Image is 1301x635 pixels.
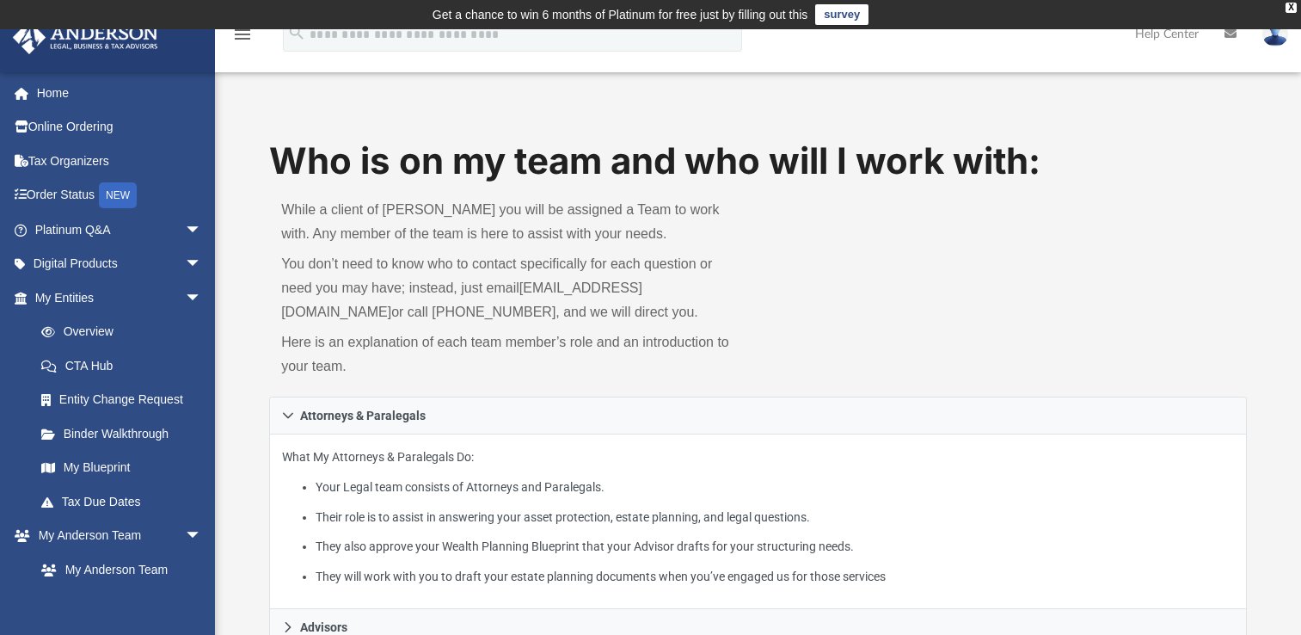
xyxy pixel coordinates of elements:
p: Here is an explanation of each team member’s role and an introduction to your team. [281,330,746,379]
span: arrow_drop_down [185,519,219,554]
li: They will work with you to draft your estate planning documents when you’ve engaged us for those ... [316,566,1234,588]
div: NEW [99,182,137,208]
a: My Anderson Teamarrow_drop_down [12,519,219,553]
a: Overview [24,315,228,349]
a: Order StatusNEW [12,178,228,213]
p: While a client of [PERSON_NAME] you will be assigned a Team to work with. Any member of the team ... [281,198,746,246]
div: Get a chance to win 6 months of Platinum for free just by filling out this [433,4,808,25]
a: Attorneys & Paralegals [269,397,1247,435]
a: Platinum Q&Aarrow_drop_down [12,213,228,247]
a: menu [232,33,253,45]
span: arrow_drop_down [185,247,219,282]
li: Their role is to assist in answering your asset protection, estate planning, and legal questions. [316,507,1234,528]
a: CTA Hub [24,348,228,383]
a: Online Ordering [12,110,228,145]
div: Attorneys & Paralegals [269,435,1247,609]
a: Home [12,76,228,110]
a: Tax Organizers [12,144,228,178]
img: User Pic [1262,22,1288,46]
span: Advisors [300,621,347,633]
p: You don’t need to know who to contact specifically for each question or need you may have; instea... [281,252,746,324]
i: search [287,23,306,42]
a: [EMAIL_ADDRESS][DOMAIN_NAME] [281,281,642,319]
a: My Entitiesarrow_drop_down [12,281,228,315]
a: Binder Walkthrough [24,416,228,451]
div: close [1286,3,1297,13]
p: What My Attorneys & Paralegals Do: [282,447,1234,587]
a: Digital Productsarrow_drop_down [12,247,228,281]
span: arrow_drop_down [185,281,219,316]
a: survey [815,4,868,25]
a: My Anderson Team [24,552,211,587]
a: My Blueprint [24,451,219,485]
img: Anderson Advisors Platinum Portal [8,21,163,54]
span: Attorneys & Paralegals [300,410,426,422]
li: Your Legal team consists of Attorneys and Paralegals. [316,477,1234,498]
span: arrow_drop_down [185,213,219,248]
h1: Who is on my team and who will I work with: [269,136,1247,187]
i: menu [232,24,253,45]
li: They also approve your Wealth Planning Blueprint that your Advisor drafts for your structuring ne... [316,536,1234,558]
a: Tax Due Dates [24,484,228,519]
a: Entity Change Request [24,383,228,417]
